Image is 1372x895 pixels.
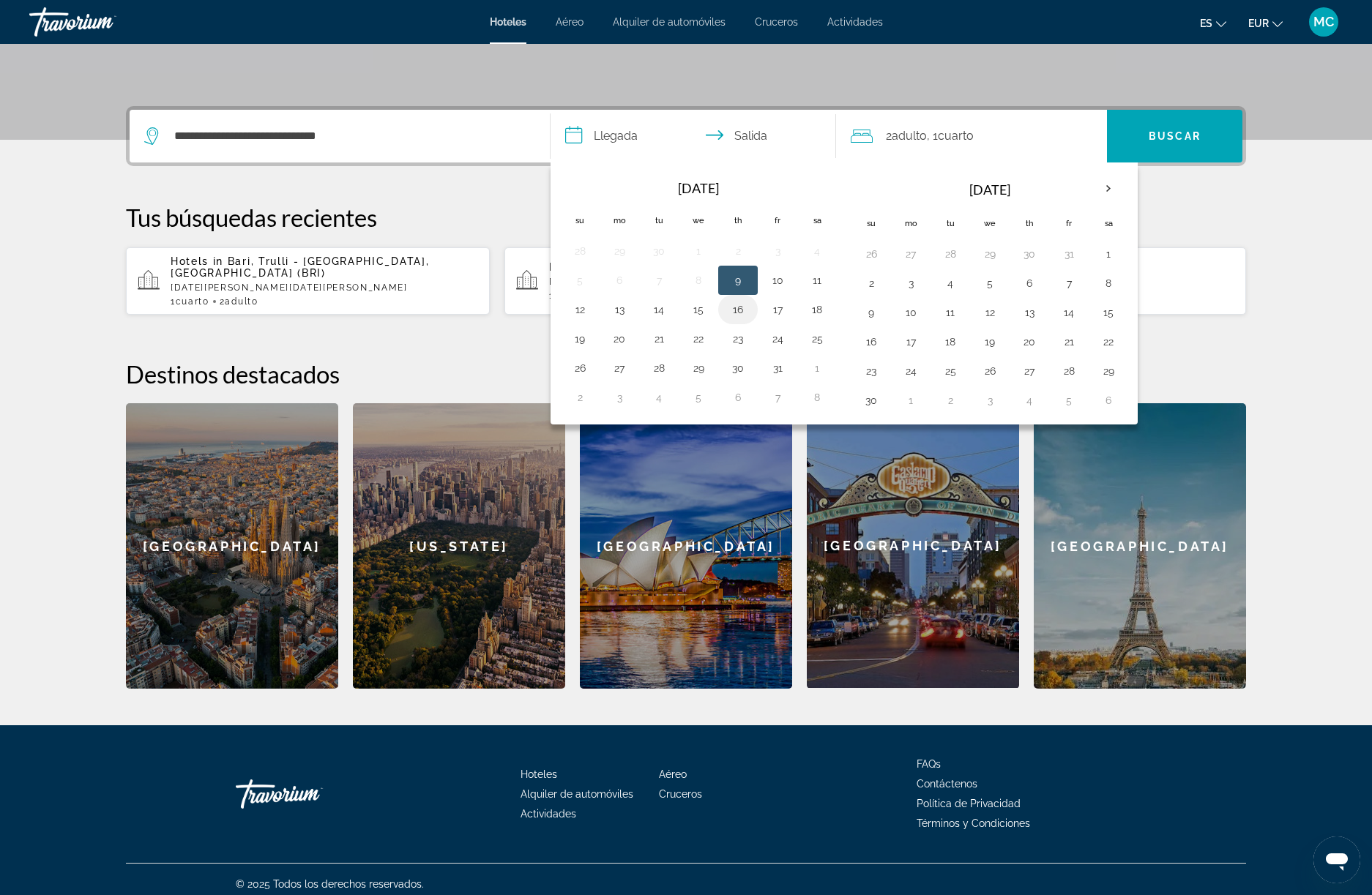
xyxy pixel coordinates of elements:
[560,172,837,412] table: Left calendar grid
[1200,12,1226,34] button: Change language
[1018,302,1041,323] button: Day 13
[917,758,941,770] a: FAQs
[1034,403,1246,689] div: [GEOGRAPHIC_DATA]
[939,244,962,264] button: Day 28
[1057,361,1081,381] button: Day 28
[126,403,338,689] a: Barcelona[GEOGRAPHIC_DATA]
[978,332,1002,352] button: Day 19
[1057,390,1081,411] button: Day 5
[608,387,631,408] button: Day 3
[892,129,927,143] span: Adulto
[1313,15,1334,29] span: MC
[917,817,1030,829] a: Términos y Condiciones
[687,358,710,378] button: Day 29
[939,302,962,323] button: Day 11
[1097,390,1120,411] button: Day 6
[647,299,671,320] button: Day 14
[807,403,1019,689] a: San Diego[GEOGRAPHIC_DATA]
[171,255,223,267] span: Hotels in
[755,16,798,28] a: Cruceros
[860,390,883,411] button: Day 30
[521,808,576,820] span: Actividades
[568,358,592,378] button: Day 26
[1018,332,1041,352] button: Day 20
[766,358,789,378] button: Day 31
[805,387,829,408] button: Day 8
[978,302,1002,323] button: Day 12
[860,361,883,381] button: Day 23
[353,403,565,689] a: New York[US_STATE]
[126,359,1246,389] h2: Destinos destacados
[805,329,829,349] button: Day 25
[126,203,1246,232] p: Tus búsquedas recientes
[899,244,922,264] button: Day 27
[836,110,1107,162] button: Travelers: 2 adults, 0 children
[1057,273,1081,293] button: Day 7
[886,126,927,146] span: 2
[1248,12,1283,34] button: Change currency
[549,277,857,287] p: [DATE] - [DATE]
[1149,130,1201,142] span: Buscar
[927,126,974,146] span: , 1
[1097,244,1120,264] button: Day 1
[978,361,1002,381] button: Day 26
[568,329,592,349] button: Day 19
[726,270,750,291] button: Day 9
[504,247,868,315] button: Hotels in Cannes, [GEOGRAPHIC_DATA] (CEQ)[DATE] - [DATE]1Cuarto2Adulto
[568,387,592,408] button: Day 2
[551,110,836,162] button: Select check in and out date
[521,788,633,800] span: Alquiler de automóviles
[851,172,1128,415] table: Right calendar grid
[126,403,338,689] div: [GEOGRAPHIC_DATA]
[608,241,631,261] button: Day 29
[766,270,789,291] button: Day 10
[726,329,750,349] button: Day 23
[726,387,750,408] button: Day 6
[220,296,258,307] span: 2
[549,291,588,301] span: 1
[659,788,702,800] span: Cruceros
[126,247,490,315] button: Hotels in Bari, Trulli - [GEOGRAPHIC_DATA], [GEOGRAPHIC_DATA] (BRI)[DATE][PERSON_NAME][DATE][PERS...
[687,387,710,408] button: Day 5
[939,390,962,411] button: Day 2
[1057,302,1081,323] button: Day 14
[1057,332,1081,352] button: Day 21
[891,172,1089,207] th: [DATE]
[556,16,584,28] a: Aéreo
[171,255,429,279] span: Bari, Trulli - [GEOGRAPHIC_DATA], [GEOGRAPHIC_DATA] (BRI)
[608,270,631,291] button: Day 6
[805,270,829,291] button: Day 11
[1313,836,1360,883] iframe: Botón para iniciar la ventana de mensajería
[687,299,710,320] button: Day 15
[173,125,528,147] input: Search hotel destination
[726,241,750,261] button: Day 2
[899,332,922,352] button: Day 17
[807,403,1019,688] div: [GEOGRAPHIC_DATA]
[580,403,792,689] div: [GEOGRAPHIC_DATA]
[1034,403,1246,689] a: Paris[GEOGRAPHIC_DATA]
[1248,18,1269,29] span: EUR
[899,273,922,293] button: Day 3
[568,270,592,291] button: Day 5
[490,16,526,28] a: Hoteles
[647,270,671,291] button: Day 7
[1097,332,1120,352] button: Day 22
[917,798,1021,809] a: Política de Privacidad
[130,110,1242,162] div: Search widget
[860,302,883,323] button: Day 9
[827,16,883,28] span: Actividades
[568,299,592,320] button: Day 12
[939,361,962,381] button: Day 25
[521,768,557,780] a: Hoteles
[978,273,1002,293] button: Day 5
[938,129,974,143] span: Cuarto
[860,273,883,293] button: Day 2
[613,16,726,28] a: Alquiler de automóviles
[647,329,671,349] button: Day 21
[1018,244,1041,264] button: Day 30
